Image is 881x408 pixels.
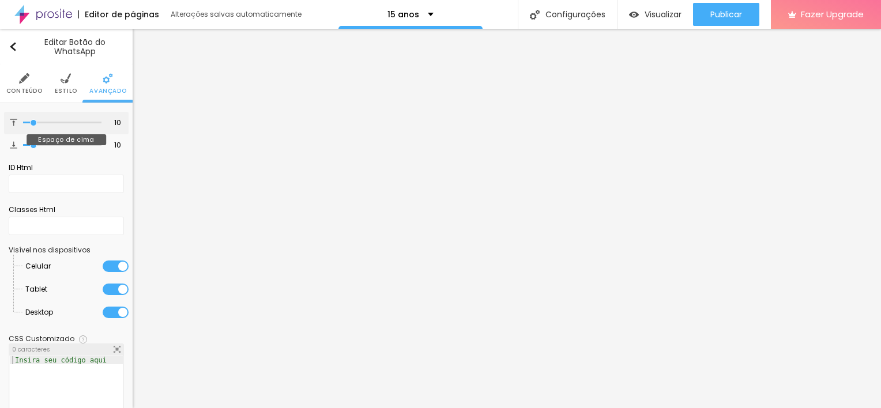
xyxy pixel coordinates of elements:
span: Desktop [25,301,53,324]
div: Editar Botão do WhatsApp [9,37,124,56]
p: 15 anos [387,10,419,18]
img: Icone [10,141,17,149]
span: Estilo [55,88,77,94]
div: Alterações salvas automaticamente [171,11,303,18]
span: Fazer Upgrade [801,9,864,19]
iframe: Editor [133,29,881,408]
div: CSS Customizado [9,335,74,342]
img: Icone [79,335,87,343]
div: Classes Html [9,205,124,215]
div: Editor de páginas [78,10,159,18]
button: Publicar [693,3,759,26]
div: Visível nos dispositivos [9,247,124,254]
div: 0 caracteres [9,344,123,356]
div: Insira seu código aqui [10,356,112,364]
img: Icone [61,73,71,84]
span: Celular [25,255,51,278]
span: Tablet [25,278,47,301]
button: Visualizar [618,3,693,26]
img: Icone [530,10,540,20]
span: Avançado [89,88,126,94]
span: Conteúdo [6,88,43,94]
img: Icone [19,73,29,84]
img: Icone [103,73,113,84]
span: Visualizar [645,10,682,19]
img: Icone [9,42,17,51]
img: Icone [10,119,17,126]
img: Icone [114,346,121,353]
img: view-1.svg [629,10,639,20]
div: ID Html [9,163,124,173]
span: Publicar [710,10,742,19]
